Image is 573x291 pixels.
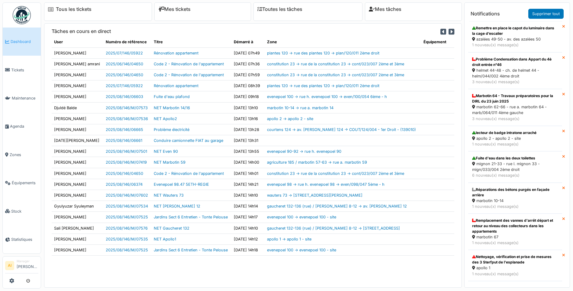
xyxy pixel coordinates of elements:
[472,271,558,277] div: 1 nouveau(x) message(s)
[267,226,400,231] a: gaucheret 132-136 (rue) / [PERSON_NAME] 8-12 -> [STREET_ADDRESS]
[52,113,103,124] td: [PERSON_NAME]
[52,124,103,135] td: [PERSON_NAME]
[231,201,265,212] td: [DATE] 14h14
[106,127,143,132] a: 2025/08/146/06665
[52,102,103,113] td: Djuldé Balde
[472,198,558,204] div: marbotin 10-14
[106,237,148,241] a: 2025/08/146/M/07535
[52,157,103,168] td: [PERSON_NAME]
[267,237,311,241] a: apollo 1 -> apollo 1 - site
[472,25,558,36] div: Remettre en place le capot du luminaire dans la cage d’escalier
[52,28,111,34] h6: Tâches en cours en direct
[11,208,38,214] span: Stock
[472,161,558,172] div: mignon 21-33 - rue l. mignon 33 - mign/033/004 2ème droit
[154,248,228,252] a: Jardins Sect 6 Entretien - Tonte Pelouse
[154,83,198,88] a: Rénovation appartement
[52,91,103,102] td: [PERSON_NAME]
[267,83,379,88] a: plantes 120 -> rue des plantes 120 -> plan/120/011 2ème droit
[231,80,265,91] td: [DATE] 08h39
[11,237,38,242] span: Statistiques
[106,160,147,165] a: 2025/08/146/M/07419
[3,112,41,140] a: Agenda
[231,124,265,135] td: [DATE] 13h28
[3,225,41,253] a: Statistiques
[468,52,562,89] a: Problème Condensation dans Appart du 4è droit entrée n°46 helmet 44-48 - ch. de helmet 44 - helm/...
[468,250,562,281] a: Nettoyage, vérification et prise de mesures des 3 Sterfput de l'esplanade apollo 1 1 nouveau(x) m...
[154,94,190,99] a: Fuite d'eau plafond
[267,149,341,154] a: evenepoel 90-92 -> rue h. evenepoel 90
[54,40,63,44] span: translation missing: fr.shared.user
[231,113,265,124] td: [DATE] 13h16
[52,146,103,157] td: [PERSON_NAME]
[3,197,41,225] a: Stock
[106,116,148,121] a: 2025/08/146/M/07536
[52,69,103,80] td: [PERSON_NAME]
[151,37,232,47] th: Titre
[11,67,38,73] span: Tickets
[52,201,103,212] td: Gyulyuzar Syuleyman
[52,234,103,244] td: [PERSON_NAME]
[231,135,265,146] td: [DATE] 13h31
[106,138,142,143] a: 2025/08/146/06661
[154,116,177,121] a: NET Apollo2
[267,73,404,77] a: constitution 23 -> rue de la constitution 23 -> cont/023/007 2ème et 3ème
[106,171,143,176] a: 2025/06/146/04650
[472,104,558,116] div: marbotin 62-66 - rue a. marbotin 64 - marb/064/011 4ème gauche
[231,91,265,102] td: [DATE] 09h18
[472,254,558,265] div: Nettoyage, vérification et prise de mesures des 3 Sterfput de l'esplanade
[472,57,558,67] div: Problème Condensation dans Appart du 4è droit entrée n°46
[52,168,103,179] td: [PERSON_NAME]
[231,234,265,244] td: [DATE] 14h12
[528,9,564,19] a: Supprimer tout
[231,47,265,58] td: [DATE] 07h49
[154,193,184,198] a: NET Wauters 73
[231,168,265,179] td: [DATE] 14h01
[472,172,558,178] div: 6 nouveau(x) message(s)
[231,179,265,190] td: [DATE] 14h21
[265,37,421,47] th: Zone
[3,28,41,56] a: Dashboard
[154,182,209,187] a: Evenepoel 98.47 5ETH-REGIE
[231,190,265,201] td: [DATE] 14h10
[3,169,41,197] a: Équipements
[154,149,178,154] a: NET Even 90
[52,212,103,223] td: [PERSON_NAME]
[3,56,41,84] a: Tickets
[472,130,558,136] div: lecteur de badge intratone arraché
[52,58,103,69] td: [PERSON_NAME] amrani
[106,248,148,252] a: 2025/08/146/M/07525
[10,152,38,158] span: Zones
[369,6,401,12] a: Mes tâches
[13,6,31,24] img: Badge_color-CXgf-gQk.svg
[106,62,143,66] a: 2025/06/146/04650
[267,51,379,55] a: plantes 120 -> rue des plantes 120 -> plan/120/011 2ème droit
[17,259,38,263] div: Manager
[154,106,190,110] a: NET Marbotin 14/16
[472,265,558,271] div: apollo 1
[106,73,143,77] a: 2025/06/146/04650
[472,234,558,240] div: marbotin 67
[231,146,265,157] td: [DATE] 13h55
[257,6,302,12] a: Toutes les tâches
[154,204,200,208] a: NET [PERSON_NAME] 12
[472,93,558,104] div: Marbotin 64 - Travaux préparatoires pour la DIRL du 23 juin 2025
[12,180,38,186] span: Équipements
[267,248,336,252] a: evenepoel 100 -> evenepoel 100 - site
[154,160,185,165] a: NET Marbotin 59
[267,94,387,99] a: evenepoel 100 -> rue h. evenepoel 100 -> even/100/054 6ème - h
[52,244,103,255] td: [PERSON_NAME]
[154,237,176,241] a: NET Apollo1
[472,36,558,42] div: azalées 49-50 - av. des azalées 50
[154,62,224,66] a: Code 2 - Rénovation de l'appartement
[267,62,404,66] a: constitution 23 -> rue de la constitution 23 -> cont/023/007 2ème et 3ème
[154,171,224,176] a: Code 2 - Rénovation de l'appartement
[468,126,562,151] a: lecteur de badge intratone arraché apollo 2 - apollo 2 - site 1 nouveau(x) message(s)
[106,215,148,219] a: 2025/08/146/M/07525
[468,89,562,126] a: Marbotin 64 - Travaux préparatoires pour la DIRL du 23 juin 2025 marbotin 62-66 - rue a. marbotin...
[468,183,562,214] a: Réparations des bétons purgés en façade arrière marbotin 10-14 1 nouveau(x) message(s)
[231,223,265,234] td: [DATE] 14h10
[471,11,500,17] h6: Notifications
[267,193,362,198] a: wauters 73 -> [STREET_ADDRESS][PERSON_NAME]
[472,67,558,79] div: helmet 44-48 - ch. de helmet 44 - helm/044/002 4ème droit
[103,37,151,47] th: Numéro de référence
